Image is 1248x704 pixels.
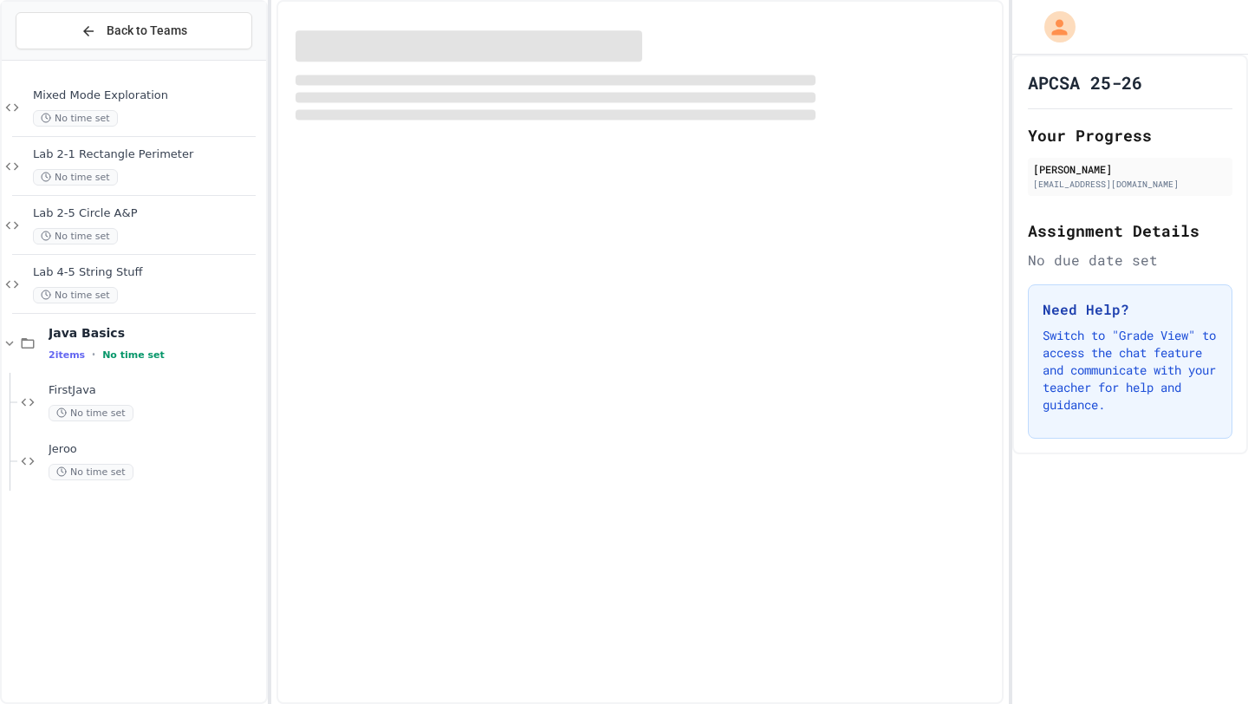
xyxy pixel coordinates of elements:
[1028,123,1232,147] h2: Your Progress
[16,12,252,49] button: Back to Teams
[1028,70,1142,95] h1: APCSA 25-26
[1033,178,1227,191] div: [EMAIL_ADDRESS][DOMAIN_NAME]
[49,325,263,341] span: Java Basics
[49,464,133,480] span: No time set
[1175,635,1231,687] iframe: chat widget
[33,287,118,303] span: No time set
[1043,299,1218,320] h3: Need Help?
[1028,250,1232,271] div: No due date set
[33,147,263,162] span: Lab 2-1 Rectangle Perimeter
[33,110,118,127] span: No time set
[33,88,263,103] span: Mixed Mode Exploration
[49,442,263,457] span: Jeroo
[102,349,165,361] span: No time set
[33,265,263,280] span: Lab 4-5 String Stuff
[33,206,263,221] span: Lab 2-5 Circle A&P
[92,348,95,362] span: •
[33,228,118,244] span: No time set
[1033,161,1227,177] div: [PERSON_NAME]
[1043,327,1218,414] p: Switch to "Grade View" to access the chat feature and communicate with your teacher for help and ...
[49,405,133,421] span: No time set
[33,169,118,186] span: No time set
[1028,218,1232,243] h2: Assignment Details
[1104,559,1231,633] iframe: chat widget
[107,22,187,40] span: Back to Teams
[49,349,85,361] span: 2 items
[49,383,263,398] span: FirstJava
[1026,7,1080,47] div: My Account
